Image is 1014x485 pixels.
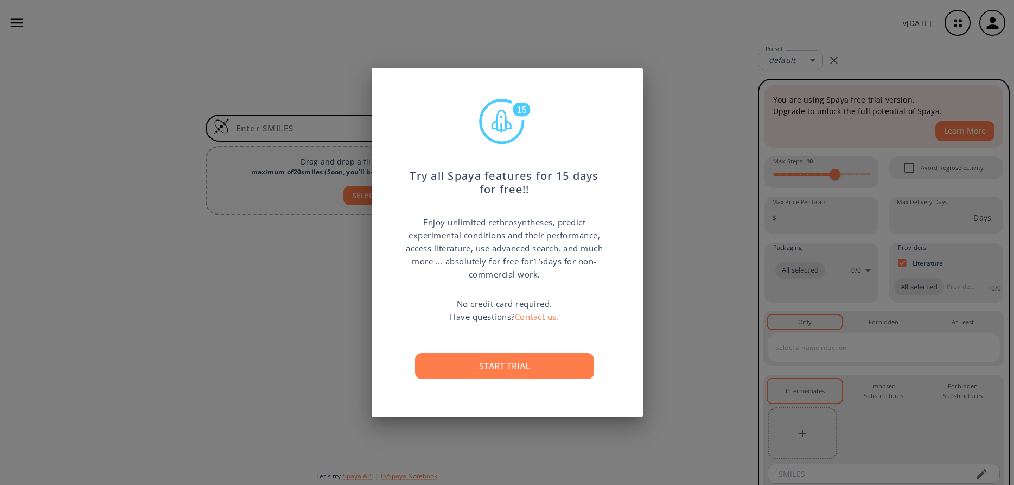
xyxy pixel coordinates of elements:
[517,105,527,115] text: 15
[415,353,594,379] button: Start trial
[404,159,605,197] p: Try all Spaya features for 15 days for free!!
[515,311,559,322] a: Contact us.
[450,297,559,323] p: No credit card required. Have questions?
[404,216,605,281] p: Enjoy unlimited rethrosyntheses, predict experimental conditions and their performance, access li...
